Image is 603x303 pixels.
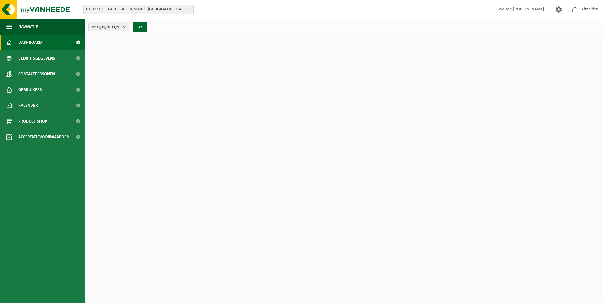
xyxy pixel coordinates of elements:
[88,22,129,31] button: Vestigingen(4/5)
[18,113,47,129] span: Product Shop
[18,35,42,50] span: Dashboard
[112,25,120,29] count: (4/5)
[18,19,38,35] span: Navigatie
[83,5,194,14] span: 01-073191 - GEN.TRAILER.MAINT. BELGIUM NV - ANTWERPEN
[18,66,55,82] span: Contactpersonen
[18,98,38,113] span: Kalender
[133,22,147,32] button: OK
[513,7,544,12] strong: [PERSON_NAME]
[18,50,55,66] span: Bedrijfsgegevens
[18,82,42,98] span: Gebruikers
[18,129,69,145] span: Acceptatievoorwaarden
[84,5,193,14] span: 01-073191 - GEN.TRAILER.MAINT. BELGIUM NV - ANTWERPEN
[92,22,120,32] span: Vestigingen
